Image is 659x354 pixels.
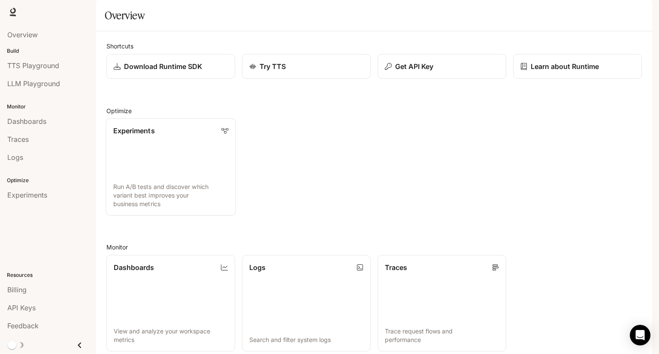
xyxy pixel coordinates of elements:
p: Logs [249,262,266,273]
a: TracesTrace request flows and performance [378,255,506,351]
button: Get API Key [378,54,506,79]
p: Trace request flows and performance [385,327,499,344]
p: Get API Key [395,61,433,72]
a: Try TTS [242,54,371,79]
p: Run A/B tests and discover which variant best improves your business metrics [113,182,229,208]
p: Dashboards [114,262,154,273]
p: Download Runtime SDK [124,61,202,72]
p: Traces [385,262,407,273]
h2: Monitor [106,243,642,252]
a: Learn about Runtime [513,54,642,79]
a: ExperimentsRun A/B tests and discover which variant best improves your business metrics [106,118,236,216]
a: Download Runtime SDK [106,54,235,79]
a: DashboardsView and analyze your workspace metrics [106,255,235,351]
p: Experiments [113,126,155,136]
p: Learn about Runtime [531,61,599,72]
h2: Optimize [106,106,642,115]
div: Open Intercom Messenger [630,325,650,345]
p: Try TTS [260,61,286,72]
p: Search and filter system logs [249,336,363,344]
p: View and analyze your workspace metrics [114,327,228,344]
h1: Overview [105,7,145,24]
h2: Shortcuts [106,42,642,51]
a: LogsSearch and filter system logs [242,255,371,351]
